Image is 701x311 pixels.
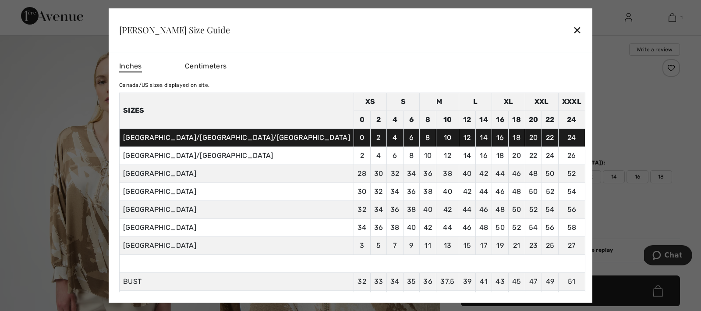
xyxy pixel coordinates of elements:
td: 50 [525,182,542,200]
td: 34 [403,164,420,182]
td: 36 [387,200,404,218]
td: XS [354,93,386,111]
td: 18 [492,147,509,164]
td: 5 [370,236,387,254]
td: 52 [508,218,525,236]
span: 43 [496,277,505,286]
td: 27 [558,236,585,254]
td: 11 [420,236,436,254]
td: 34 [354,218,370,236]
td: [GEOGRAPHIC_DATA] [119,218,354,236]
span: 45 [512,277,521,286]
td: M [420,93,459,111]
td: 16 [475,147,492,164]
td: 24 [542,147,559,164]
td: 4 [370,147,387,164]
span: 49 [546,277,555,286]
td: 38 [420,182,436,200]
td: 24 [558,129,585,147]
td: 16 [492,111,509,129]
td: [GEOGRAPHIC_DATA] [119,236,354,254]
td: 8 [420,111,436,129]
th: Sizes [119,93,354,129]
td: 52 [525,200,542,218]
td: 10 [420,147,436,164]
td: 24 [558,111,585,129]
span: 33 [374,277,383,286]
td: 3 [354,236,370,254]
td: [GEOGRAPHIC_DATA]/[GEOGRAPHIC_DATA] [119,147,354,164]
td: 46 [459,218,476,236]
td: 12 [436,147,459,164]
td: 20 [525,111,542,129]
td: 0 [354,111,370,129]
td: 10 [436,111,459,129]
td: 36 [403,182,420,200]
td: 46 [492,182,509,200]
td: 18 [508,111,525,129]
div: [PERSON_NAME] Size Guide [119,25,230,34]
td: 4 [387,111,404,129]
span: 41 [480,277,488,286]
td: XL [492,93,525,111]
td: 42 [420,218,436,236]
td: 50 [542,164,559,182]
td: 40 [403,218,420,236]
td: 22 [525,147,542,164]
td: [GEOGRAPHIC_DATA] [119,182,354,200]
td: 6 [403,129,420,147]
td: 38 [403,200,420,218]
td: 28 [354,164,370,182]
span: 34 [390,277,400,286]
td: 25 [542,236,559,254]
span: 35 [407,277,416,286]
td: 36 [370,218,387,236]
td: 34 [387,182,404,200]
td: 26 [558,147,585,164]
td: 10 [436,129,459,147]
td: 34 [370,200,387,218]
td: 9 [403,236,420,254]
span: 32 [358,277,366,286]
td: 6 [403,111,420,129]
td: [GEOGRAPHIC_DATA]/[GEOGRAPHIC_DATA]/[GEOGRAPHIC_DATA] [119,129,354,147]
td: 40 [436,182,459,200]
td: 42 [436,200,459,218]
td: 14 [475,129,492,147]
td: 2 [370,129,387,147]
td: 18 [508,129,525,147]
td: 40 [420,200,436,218]
td: 8 [403,147,420,164]
td: 40 [459,164,476,182]
span: 39 [463,277,472,286]
td: 30 [370,164,387,182]
td: 58 [558,218,585,236]
td: 2 [354,147,370,164]
td: L [459,93,492,111]
td: 12 [459,111,476,129]
td: 30 [354,182,370,200]
td: 14 [475,111,492,129]
td: 38 [387,218,404,236]
td: 7 [387,236,404,254]
td: 52 [542,182,559,200]
td: 48 [525,164,542,182]
td: [GEOGRAPHIC_DATA] [119,200,354,218]
td: 4 [387,129,404,147]
td: 2 [370,111,387,129]
td: XXXL [558,93,585,111]
td: 44 [459,200,476,218]
td: 32 [354,200,370,218]
span: 51 [568,277,576,286]
td: 17 [475,236,492,254]
span: 37.5 [440,277,454,286]
td: 32 [370,182,387,200]
td: 50 [508,200,525,218]
td: [GEOGRAPHIC_DATA] [119,164,354,182]
td: BUST [119,272,354,290]
span: Centimeters [185,62,227,70]
td: S [387,93,420,111]
td: 48 [475,218,492,236]
td: 38 [436,164,459,182]
span: Inches [119,61,142,72]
